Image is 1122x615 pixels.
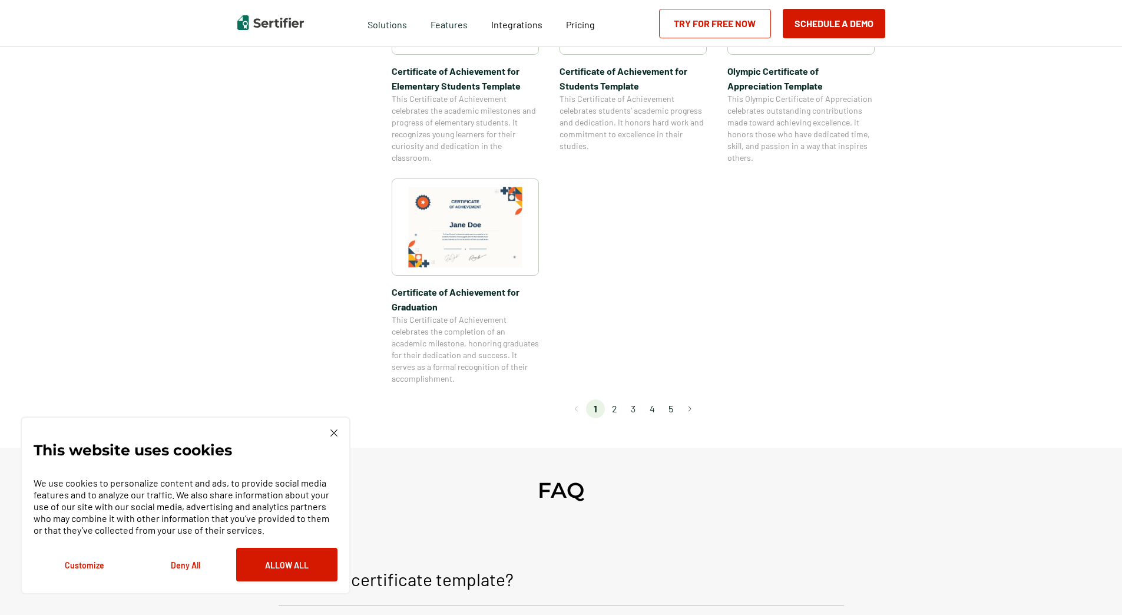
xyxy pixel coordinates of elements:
[34,548,135,581] button: Customize
[408,187,522,267] img: Certificate of Achievement for Graduation
[560,64,707,93] span: Certificate of Achievement for Students Template
[566,19,595,30] span: Pricing
[34,477,337,536] p: We use cookies to personalize content and ads, to provide social media features and to analyze ou...
[431,16,468,31] span: Features
[392,64,539,93] span: Certificate of Achievement for Elementary Students Template
[783,9,885,38] button: Schedule a Demo
[279,556,844,606] button: What is a certificate template?
[491,19,542,30] span: Integrations
[392,314,539,385] span: This Certificate of Achievement celebrates the completion of an academic milestone, honoring grad...
[586,399,605,418] li: page 1
[392,285,539,314] span: Certificate of Achievement for Graduation
[368,16,407,31] span: Solutions
[566,16,595,31] a: Pricing
[680,399,699,418] button: Go to next page
[659,9,771,38] a: Try for Free Now
[567,399,586,418] button: Go to previous page
[538,477,584,503] h2: FAQ
[1063,558,1122,615] iframe: Chat Widget
[279,565,514,593] p: What is a certificate template?
[491,16,542,31] a: Integrations
[643,399,661,418] li: page 4
[392,178,539,385] a: Certificate of Achievement for GraduationCertificate of Achievement for GraduationThis Certificat...
[34,444,232,456] p: This website uses cookies
[661,399,680,418] li: page 5
[727,93,875,164] span: This Olympic Certificate of Appreciation celebrates outstanding contributions made toward achievi...
[727,64,875,93] span: Olympic Certificate of Appreciation​ Template
[236,548,337,581] button: Allow All
[237,15,304,30] img: Sertifier | Digital Credentialing Platform
[135,548,236,581] button: Deny All
[624,399,643,418] li: page 3
[392,93,539,164] span: This Certificate of Achievement celebrates the academic milestones and progress of elementary stu...
[330,429,337,437] img: Cookie Popup Close
[605,399,624,418] li: page 2
[560,93,707,152] span: This Certificate of Achievement celebrates students’ academic progress and dedication. It honors ...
